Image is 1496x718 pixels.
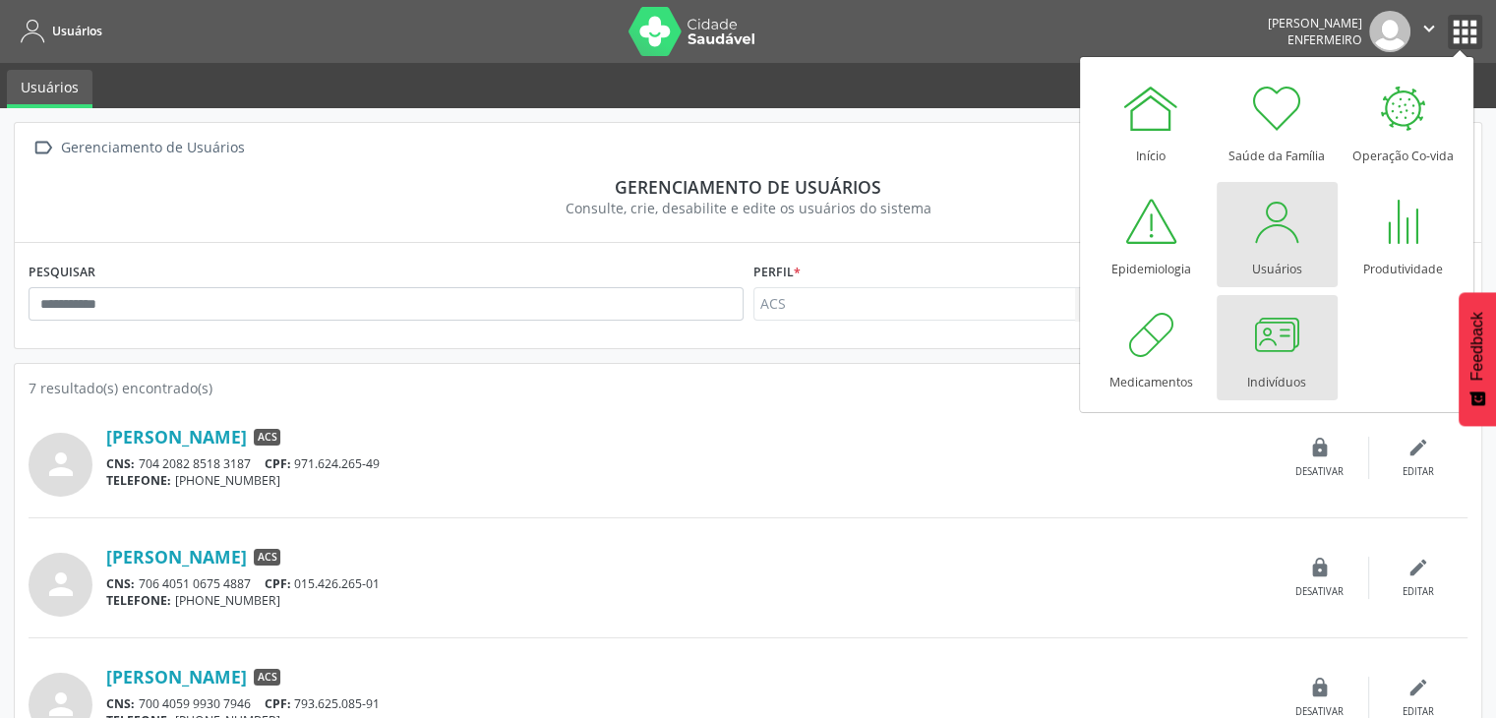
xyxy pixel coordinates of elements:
[254,429,280,447] span: ACS
[106,695,1271,712] div: 700 4059 9930 7946 793.625.085-91
[254,669,280,687] span: ACS
[1448,15,1482,49] button: apps
[1091,295,1212,400] a: Medicamentos
[1309,677,1331,698] i: lock
[1403,465,1434,479] div: Editar
[106,575,135,592] span: CNS:
[29,378,1467,398] div: 7 resultado(s) encontrado(s)
[1217,182,1338,287] a: Usuários
[42,198,1454,218] div: Consulte, crie, desabilite e edite os usuários do sistema
[57,134,248,162] div: Gerenciamento de Usuários
[1268,15,1362,31] div: [PERSON_NAME]
[1459,292,1496,426] button: Feedback - Mostrar pesquisa
[1343,69,1464,174] a: Operação Co-vida
[1410,11,1448,52] button: 
[106,666,247,688] a: [PERSON_NAME]
[1407,677,1429,698] i: edit
[753,257,801,287] label: Perfil
[1309,437,1331,458] i: lock
[265,575,291,592] span: CPF:
[1295,585,1344,599] div: Desativar
[106,592,171,609] span: TELEFONE:
[43,447,79,482] i: person
[29,257,95,287] label: PESQUISAR
[1091,182,1212,287] a: Epidemiologia
[106,472,171,489] span: TELEFONE:
[265,695,291,712] span: CPF:
[106,575,1271,592] div: 706 4051 0675 4887 015.426.265-01
[1369,11,1410,52] img: img
[106,472,1271,489] div: [PHONE_NUMBER]
[1091,69,1212,174] a: Início
[1403,585,1434,599] div: Editar
[42,176,1454,198] div: Gerenciamento de usuários
[1468,312,1486,381] span: Feedback
[106,695,135,712] span: CNS:
[1217,295,1338,400] a: Indivíduos
[14,15,102,47] a: Usuários
[43,567,79,602] i: person
[1343,182,1464,287] a: Produtividade
[106,455,135,472] span: CNS:
[106,592,1271,609] div: [PHONE_NUMBER]
[1309,557,1331,578] i: lock
[106,546,247,568] a: [PERSON_NAME]
[7,70,92,108] a: Usuários
[1287,31,1362,48] span: Enfermeiro
[106,455,1271,472] div: 704 2082 8518 3187 971.624.265-49
[1407,557,1429,578] i: edit
[265,455,291,472] span: CPF:
[29,134,248,162] a:  Gerenciamento de Usuários
[1217,69,1338,174] a: Saúde da Família
[1295,465,1344,479] div: Desativar
[1407,437,1429,458] i: edit
[1418,18,1440,39] i: 
[254,549,280,567] span: ACS
[52,23,102,39] span: Usuários
[29,134,57,162] i: 
[106,426,247,448] a: [PERSON_NAME]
